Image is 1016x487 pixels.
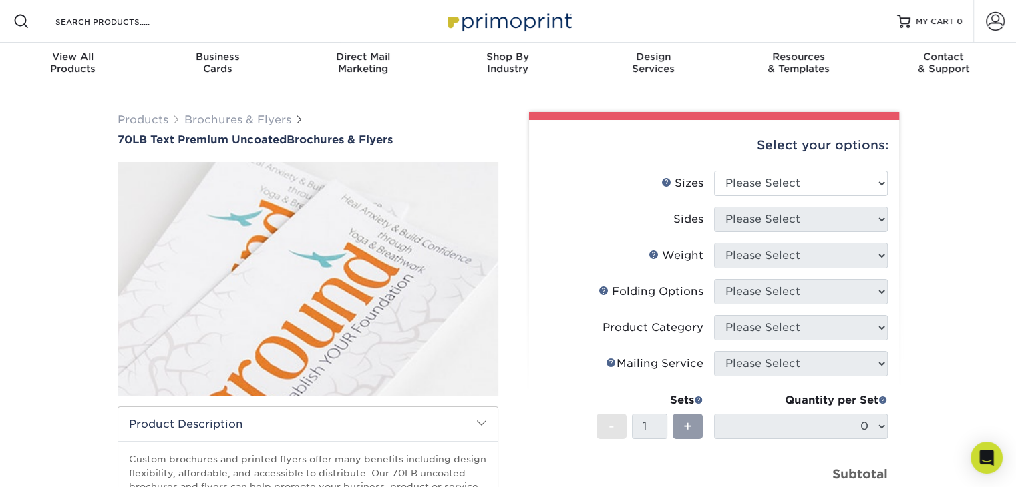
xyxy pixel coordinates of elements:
span: 0 [957,17,963,26]
div: Folding Options [599,284,703,300]
span: Business [145,51,290,63]
span: Shop By [436,51,580,63]
div: Sides [673,211,703,227]
div: Sizes [661,175,703,191]
span: Design [580,51,725,63]
a: Direct MailMarketing [291,43,436,85]
span: MY CART [916,16,954,27]
a: 70LB Text Premium UncoatedBrochures & Flyers [118,133,498,146]
a: Products [118,113,168,126]
a: DesignServices [580,43,725,85]
span: + [683,416,692,436]
div: Cards [145,51,290,75]
div: Mailing Service [606,356,703,372]
div: Sets [597,392,703,408]
div: & Support [871,51,1016,75]
div: & Templates [725,51,870,75]
span: - [609,416,615,436]
span: 70LB Text Premium Uncoated [118,133,287,146]
div: Weight [649,248,703,264]
div: Industry [436,51,580,75]
a: Contact& Support [871,43,1016,85]
div: Select your options: [540,120,888,171]
strong: Subtotal [832,466,888,481]
div: Quantity per Set [714,392,888,408]
img: Primoprint [442,7,575,35]
span: Contact [871,51,1016,63]
div: Marketing [291,51,436,75]
a: Resources& Templates [725,43,870,85]
div: Open Intercom Messenger [971,442,1003,474]
span: Direct Mail [291,51,436,63]
h2: Product Description [118,407,498,441]
span: Resources [725,51,870,63]
a: BusinessCards [145,43,290,85]
div: Product Category [603,320,703,336]
input: SEARCH PRODUCTS..... [54,13,184,29]
a: Shop ByIndustry [436,43,580,85]
img: 70LB Text<br/>Premium Uncoated 01 [118,147,498,410]
div: Services [580,51,725,75]
h1: Brochures & Flyers [118,133,498,146]
a: Brochures & Flyers [184,113,291,126]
